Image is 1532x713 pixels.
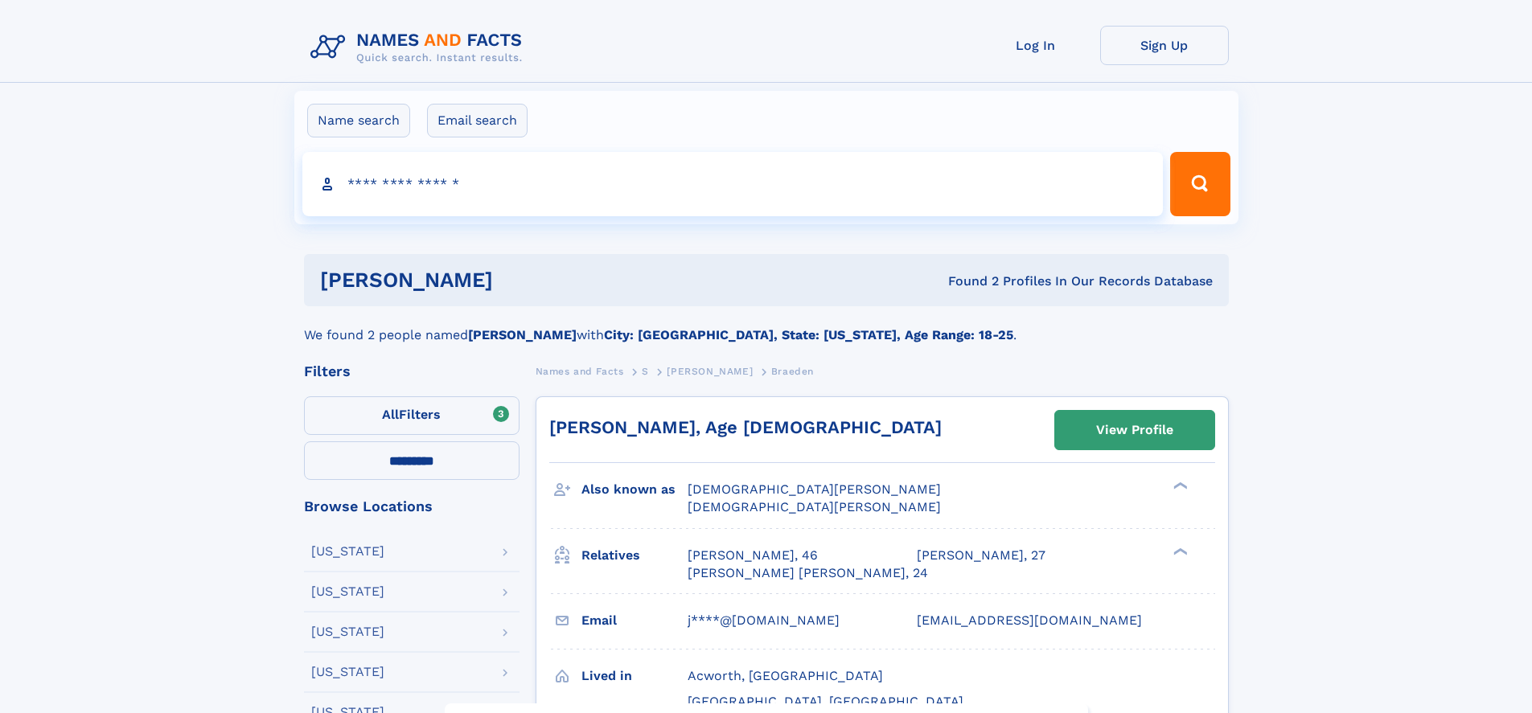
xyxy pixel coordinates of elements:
span: All [382,407,399,422]
span: Acworth, [GEOGRAPHIC_DATA] [688,668,883,683]
a: View Profile [1055,411,1214,449]
a: Log In [971,26,1100,65]
h3: Relatives [581,542,688,569]
input: search input [302,152,1164,216]
button: Search Button [1170,152,1230,216]
img: Logo Names and Facts [304,26,536,69]
span: Braeden [771,366,814,377]
a: [PERSON_NAME], 46 [688,547,818,564]
h3: Lived in [581,662,688,690]
span: S [642,366,649,377]
div: [US_STATE] [311,625,384,638]
label: Filters [304,396,520,435]
h1: [PERSON_NAME] [320,270,721,290]
b: City: [GEOGRAPHIC_DATA], State: [US_STATE], Age Range: 18-25 [604,327,1013,342]
div: [US_STATE] [311,666,384,678]
div: [US_STATE] [311,585,384,598]
div: ❯ [1169,481,1189,491]
span: [DEMOGRAPHIC_DATA][PERSON_NAME] [688,481,941,497]
a: [PERSON_NAME], 27 [917,547,1045,564]
div: Found 2 Profiles In Our Records Database [721,272,1213,290]
span: [PERSON_NAME] [667,366,753,377]
span: [DEMOGRAPHIC_DATA][PERSON_NAME] [688,499,941,514]
div: Browse Locations [304,499,520,514]
div: ❯ [1169,546,1189,556]
a: [PERSON_NAME], Age [DEMOGRAPHIC_DATA] [549,417,942,437]
label: Name search [307,104,410,137]
span: [GEOGRAPHIC_DATA], [GEOGRAPHIC_DATA] [688,694,963,709]
a: S [642,361,649,381]
div: View Profile [1096,412,1173,449]
h3: Email [581,607,688,634]
label: Email search [427,104,528,137]
div: [US_STATE] [311,545,384,558]
span: [EMAIL_ADDRESS][DOMAIN_NAME] [917,613,1142,628]
a: Sign Up [1100,26,1229,65]
a: Names and Facts [536,361,624,381]
a: [PERSON_NAME] [667,361,753,381]
div: We found 2 people named with . [304,306,1229,345]
a: [PERSON_NAME] [PERSON_NAME], 24 [688,564,928,582]
b: [PERSON_NAME] [468,327,577,342]
div: Filters [304,364,520,379]
h3: Also known as [581,476,688,503]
